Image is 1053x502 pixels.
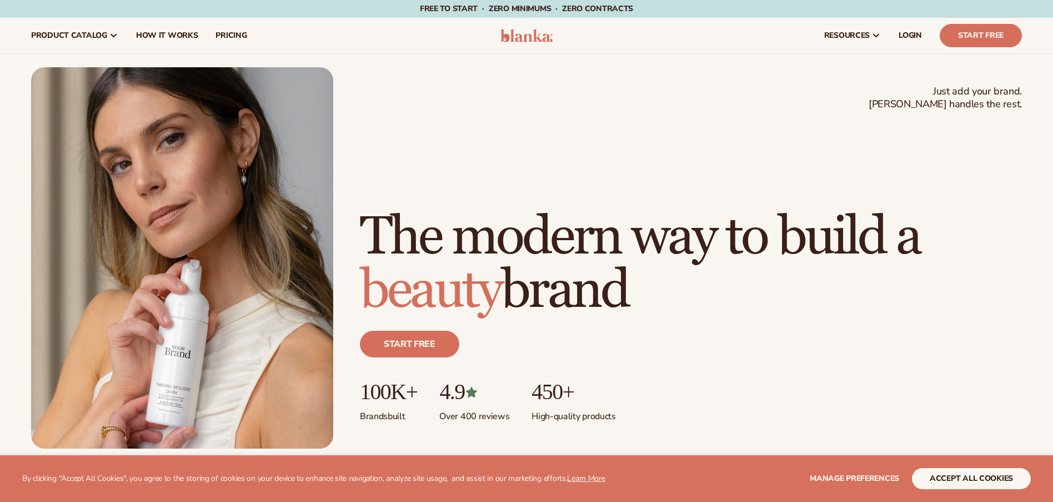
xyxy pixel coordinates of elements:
[810,468,899,489] button: Manage preferences
[420,3,633,14] span: Free to start · ZERO minimums · ZERO contracts
[810,473,899,484] span: Manage preferences
[215,31,247,40] span: pricing
[890,18,931,53] a: LOGIN
[531,380,615,404] p: 450+
[360,404,417,423] p: Brands built
[207,18,255,53] a: pricing
[360,258,501,323] span: beauty
[531,404,615,423] p: High-quality products
[439,380,509,404] p: 4.9
[439,404,509,423] p: Over 400 reviews
[940,24,1022,47] a: Start Free
[899,31,922,40] span: LOGIN
[912,468,1031,489] button: accept all cookies
[869,85,1022,111] span: Just add your brand. [PERSON_NAME] handles the rest.
[567,473,605,484] a: Learn More
[360,211,1022,317] h1: The modern way to build a brand
[22,18,127,53] a: product catalog
[360,331,459,357] a: Start free
[136,31,198,40] span: How It Works
[815,18,890,53] a: resources
[31,31,107,40] span: product catalog
[127,18,207,53] a: How It Works
[824,31,870,40] span: resources
[500,29,553,42] img: logo
[22,474,605,484] p: By clicking "Accept All Cookies", you agree to the storing of cookies on your device to enhance s...
[31,67,333,449] img: Female holding tanning mousse.
[360,380,417,404] p: 100K+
